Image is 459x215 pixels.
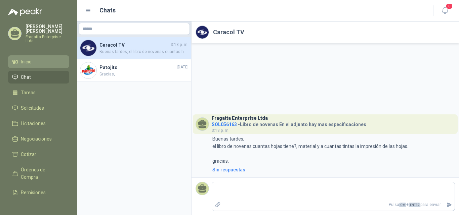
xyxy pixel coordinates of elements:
h3: Fragatta Enterprise Ltda [212,116,268,120]
img: Logo peakr [8,8,42,16]
button: 6 [439,5,451,17]
h4: - Libro de novenas En el adjunto hay mas especificaciones [212,120,366,126]
span: Ctrl [399,203,406,207]
div: Sin respuestas [212,166,245,173]
span: 3:18 p. m. [171,42,189,48]
a: Órdenes de Compra [8,163,69,183]
a: Solicitudes [8,102,69,114]
span: Inicio [21,58,32,65]
span: SOL056163 [212,122,237,127]
h2: Caracol TV [213,28,244,37]
a: Tareas [8,86,69,99]
span: 6 [446,3,453,9]
span: Licitaciones [21,120,46,127]
label: Adjuntar archivos [212,199,223,211]
span: ENTER [409,203,420,207]
p: Fragatta Enterprise Ltda [26,35,69,43]
span: Remisiones [21,189,46,196]
a: Inicio [8,55,69,68]
p: Pulsa + para enviar [223,199,444,211]
span: Cotizar [21,151,36,158]
h4: Caracol TV [99,41,169,49]
span: Solicitudes [21,104,44,112]
a: Remisiones [8,186,69,199]
span: 3:18 p. m. [212,128,229,133]
span: [DATE] [177,64,189,70]
span: Gracias, [99,71,189,77]
span: Órdenes de Compra [21,166,63,181]
button: Enviar [444,199,455,211]
h1: Chats [99,6,116,15]
span: Negociaciones [21,135,52,143]
a: Negociaciones [8,132,69,145]
a: Cotizar [8,148,69,161]
h4: Patojito [99,64,175,71]
span: Chat [21,73,31,81]
p: Buenas tardes, el libro de novenas cuantas hojas tiene?, material y a cuantas tintas la impresión... [212,135,408,165]
span: Buenas tardes, el libro de novenas cuantas hojas tiene?, material y a cuantas tintas la impresión... [99,49,189,55]
a: Chat [8,71,69,84]
a: Company LogoCaracol TV3:18 p. m.Buenas tardes, el libro de novenas cuantas hojas tiene?, material... [77,37,191,59]
a: Licitaciones [8,117,69,130]
img: Company Logo [80,40,96,56]
img: Company Logo [196,26,209,39]
span: Tareas [21,89,36,96]
a: Sin respuestas [211,166,455,173]
a: Company LogoPatojito[DATE]Gracias, [77,59,191,82]
img: Company Logo [80,62,96,78]
p: [PERSON_NAME] [PERSON_NAME] [26,24,69,34]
